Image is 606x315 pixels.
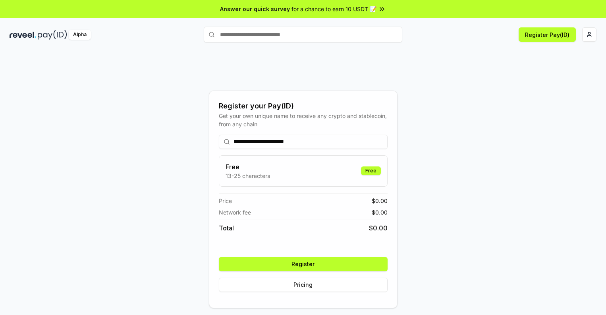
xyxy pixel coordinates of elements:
[361,166,381,175] div: Free
[219,112,388,128] div: Get your own unique name to receive any crypto and stablecoin, from any chain
[291,5,376,13] span: for a chance to earn 10 USDT 📝
[219,278,388,292] button: Pricing
[69,30,91,40] div: Alpha
[219,257,388,271] button: Register
[226,162,270,172] h3: Free
[219,208,251,216] span: Network fee
[10,30,36,40] img: reveel_dark
[219,223,234,233] span: Total
[220,5,290,13] span: Answer our quick survey
[219,197,232,205] span: Price
[369,223,388,233] span: $ 0.00
[372,208,388,216] span: $ 0.00
[38,30,67,40] img: pay_id
[219,100,388,112] div: Register your Pay(ID)
[226,172,270,180] p: 13-25 characters
[519,27,576,42] button: Register Pay(ID)
[372,197,388,205] span: $ 0.00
